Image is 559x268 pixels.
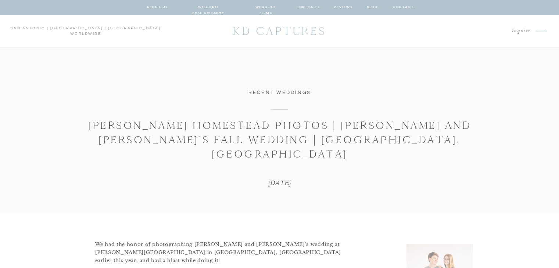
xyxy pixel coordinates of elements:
[248,4,283,11] a: wedding films
[334,4,353,11] a: reviews
[366,4,379,11] a: blog
[81,118,479,161] h1: [PERSON_NAME] Homestead Photos | [PERSON_NAME] and [PERSON_NAME]’s Fall Wedding | [GEOGRAPHIC_DAT...
[229,21,330,41] a: KD CAPTURES
[248,90,311,95] a: Recent Weddings
[10,26,161,37] p: san antonio | [GEOGRAPHIC_DATA] | [GEOGRAPHIC_DATA] worldwide
[182,4,236,11] a: wedding photography
[147,4,168,11] a: about us
[234,178,326,188] p: [DATE]
[95,240,352,265] p: We had the honor of photographing [PERSON_NAME] and [PERSON_NAME]’s wedding at [PERSON_NAME][GEOG...
[393,4,413,11] a: contact
[447,26,531,36] a: Inquire
[297,4,320,11] a: portraits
